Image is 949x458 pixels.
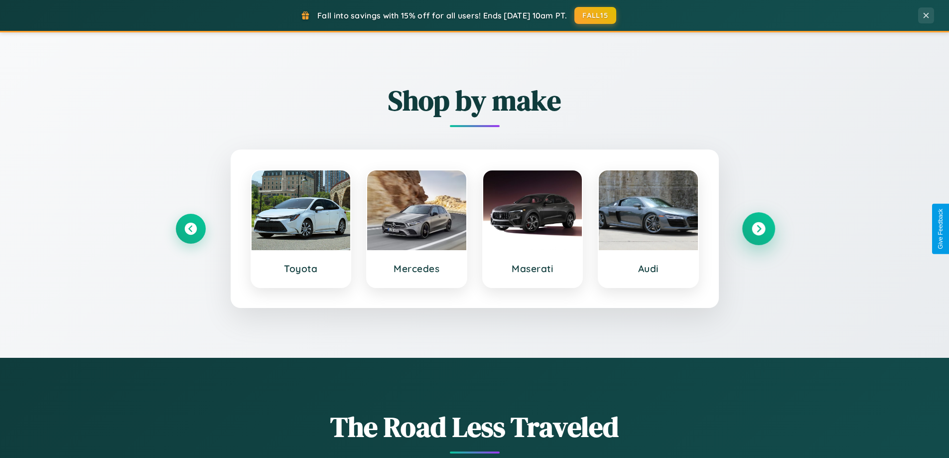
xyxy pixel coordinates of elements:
[176,81,774,120] h2: Shop by make
[317,10,567,20] span: Fall into savings with 15% off for all users! Ends [DATE] 10am PT.
[377,263,456,275] h3: Mercedes
[609,263,688,275] h3: Audi
[937,209,944,249] div: Give Feedback
[574,7,616,24] button: FALL15
[176,408,774,446] h1: The Road Less Traveled
[493,263,572,275] h3: Maserati
[262,263,341,275] h3: Toyota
